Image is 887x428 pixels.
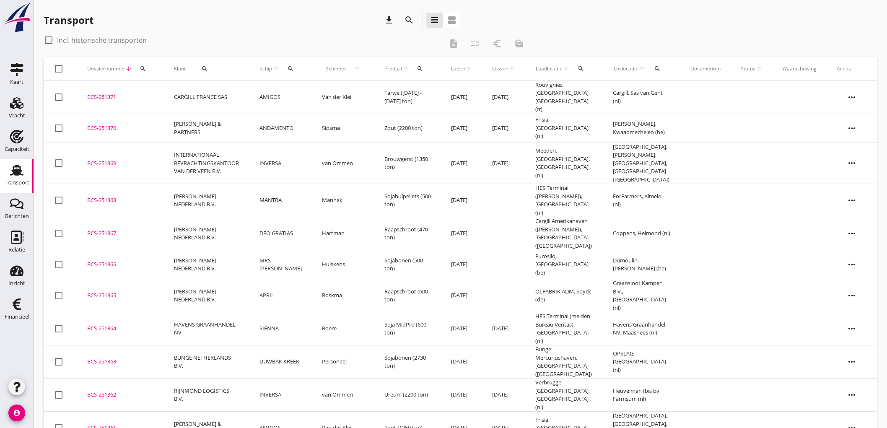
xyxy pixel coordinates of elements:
td: Sojahulpellets (500 ton) [374,184,441,217]
div: BCS-251364 [87,324,154,333]
i: more_horiz [840,117,864,140]
td: AMIGOS [249,81,312,114]
td: Sojabonen (2730 ton) [374,345,441,379]
img: logo-small.a267ee39.svg [2,2,32,33]
td: [DATE] [441,279,482,312]
i: search [404,15,414,25]
td: Mannak [312,184,374,217]
i: more_horiz [840,383,864,407]
td: HAVENS GRAANHANDEL NV [164,312,249,345]
td: [DATE] [441,143,482,184]
div: Transport [44,13,93,27]
i: arrow_upward [272,65,280,72]
td: Coppens, Helmond (nl) [603,217,680,250]
td: [DATE] [441,217,482,250]
td: [GEOGRAPHIC_DATA], [PERSON_NAME], [GEOGRAPHIC_DATA], [GEOGRAPHIC_DATA] ([GEOGRAPHIC_DATA]) [603,143,680,184]
td: [DATE] [482,81,525,114]
td: [PERSON_NAME] NEDERLAND B.V. [164,184,249,217]
td: ForFarmers, Almelo (nl) [603,184,680,217]
td: [DATE] [441,114,482,143]
div: BCS-251371 [87,93,154,101]
td: [PERSON_NAME] NEDERLAND B.V. [164,279,249,312]
i: search [578,65,584,72]
td: DEO GRATIAS [249,217,312,250]
span: Schip [259,65,272,73]
i: view_agenda [447,15,457,25]
td: Raapschroot (600 ton) [374,279,441,312]
span: Status [741,65,755,73]
td: [DATE] [441,250,482,279]
td: Huiskens [312,250,374,279]
span: Product [384,65,402,73]
div: BCS-251363 [87,358,154,366]
i: search [287,65,294,72]
div: BCS-251366 [87,260,154,269]
td: Dumoulin, [PERSON_NAME] (be) [603,250,680,279]
div: BCS-251362 [87,391,154,399]
div: Waarschuwing [782,65,817,73]
td: [DATE] [482,143,525,184]
span: Laadlocatie [535,65,563,73]
div: Financieel [5,314,29,319]
i: more_horiz [840,222,864,245]
div: BCS-251370 [87,124,154,132]
td: SIENNA [249,312,312,345]
label: Incl. historische transporten [57,36,147,44]
span: Loslocatie [613,65,638,73]
div: Capaciteit [5,146,29,152]
td: Havens Graanhandel NV, Maashees (nl) [603,312,680,345]
i: more_horiz [840,253,864,276]
td: Bunge Mercuriushaven, [GEOGRAPHIC_DATA] ([GEOGRAPHIC_DATA]) [525,345,603,379]
i: more_horiz [840,189,864,212]
span: Laden [451,65,465,73]
div: Documenten [690,65,721,73]
td: [DATE] [441,81,482,114]
td: Verbrugge [GEOGRAPHIC_DATA], [GEOGRAPHIC_DATA] (nl) [525,379,603,412]
td: Van der Klei [312,81,374,114]
td: Boere [312,312,374,345]
td: Cargill Amerikahaven ([PERSON_NAME]), [GEOGRAPHIC_DATA] ([GEOGRAPHIC_DATA]) [525,217,603,250]
div: Acties [837,65,867,73]
i: arrow_upward [563,65,570,72]
i: search [654,65,661,72]
td: ÖLFABRIK ADM, Spyck (de) [525,279,603,312]
i: arrow_upward [755,65,762,72]
div: Inzicht [8,280,25,286]
div: Berichten [5,213,29,219]
td: Raapschroot (470 ton) [374,217,441,250]
td: Heuvelman Ibis bv, Farmsum (nl) [603,379,680,412]
td: [DATE] [482,379,525,412]
td: HES Terminal ([PERSON_NAME]), [GEOGRAPHIC_DATA] (nl) [525,184,603,217]
td: Frisia, [GEOGRAPHIC_DATA] (nl) [525,114,603,143]
td: Cargill, Sas van Gent (nl) [603,81,680,114]
div: Klant [174,59,239,79]
td: Soja MidPro (600 ton) [374,312,441,345]
td: [PERSON_NAME] & PARTNERS [164,114,249,143]
td: [DATE] [441,345,482,379]
div: BCS-251367 [87,229,154,238]
td: MANTRA [249,184,312,217]
td: Tarwe ([DATE] - [DATE] ton) [374,81,441,114]
td: [PERSON_NAME] NEDERLAND B.V. [164,250,249,279]
td: [PERSON_NAME], Kwaadmechelen (be) [603,114,680,143]
i: arrow_upward [350,65,364,72]
td: Sojabonen (500 ton) [374,250,441,279]
td: Eurosilo, [GEOGRAPHIC_DATA] (be) [525,250,603,279]
td: Brouwgerst (1350 ton) [374,143,441,184]
span: Dossiernummer [87,65,125,73]
i: search [417,65,423,72]
i: arrow_upward [508,65,515,72]
td: [DATE] [482,114,525,143]
td: [DATE] [441,312,482,345]
i: more_horiz [840,86,864,109]
i: search [140,65,146,72]
td: OPSLAG, [GEOGRAPHIC_DATA] (nl) [603,345,680,379]
td: APRIL [249,279,312,312]
td: INTERNATIONAAL BEVRACHTINGSKANTOOR VAN DER VEEN B.V. [164,143,249,184]
td: van Ommen [312,379,374,412]
i: more_horiz [840,151,864,175]
i: view_headline [430,15,440,25]
div: Kaart [10,79,23,85]
div: BCS-251369 [87,159,154,168]
td: Zout (2200 ton) [374,114,441,143]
